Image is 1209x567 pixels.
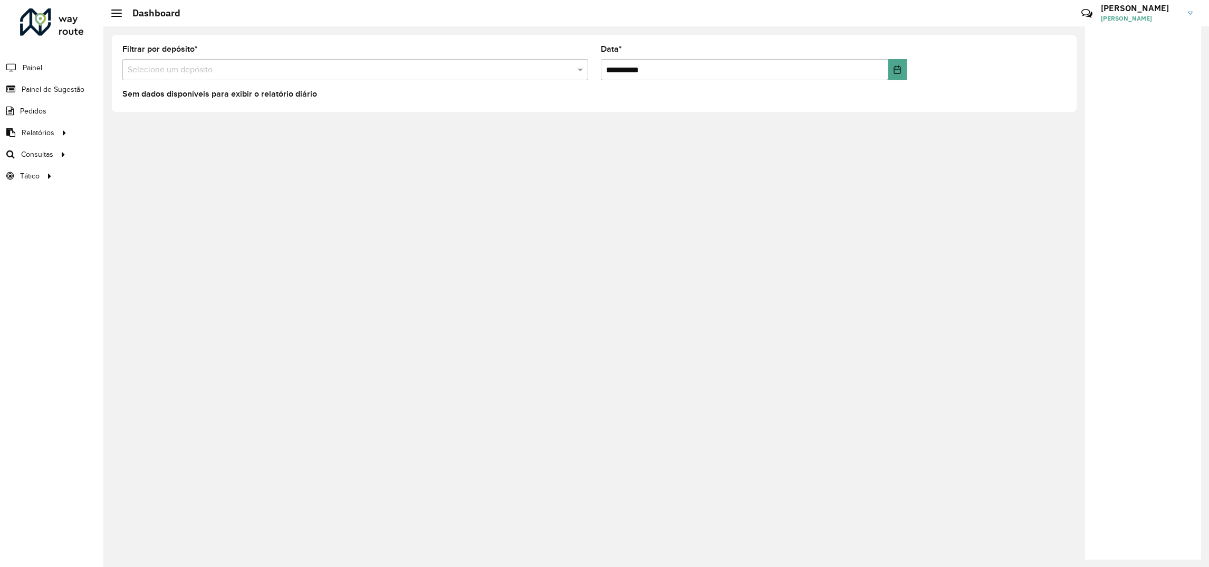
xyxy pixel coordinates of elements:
[20,106,46,117] span: Pedidos
[122,43,198,55] label: Filtrar por depósito
[888,59,907,80] button: Choose Date
[1101,3,1180,13] h3: [PERSON_NAME]
[22,84,84,95] span: Painel de Sugestão
[122,7,180,19] h2: Dashboard
[1076,2,1098,25] a: Contato Rápido
[22,127,54,138] span: Relatórios
[122,88,317,100] label: Sem dados disponíveis para exibir o relatório diário
[601,43,622,55] label: Data
[21,149,53,160] span: Consultas
[23,62,42,73] span: Painel
[1101,14,1180,23] span: [PERSON_NAME]
[20,171,40,182] span: Tático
